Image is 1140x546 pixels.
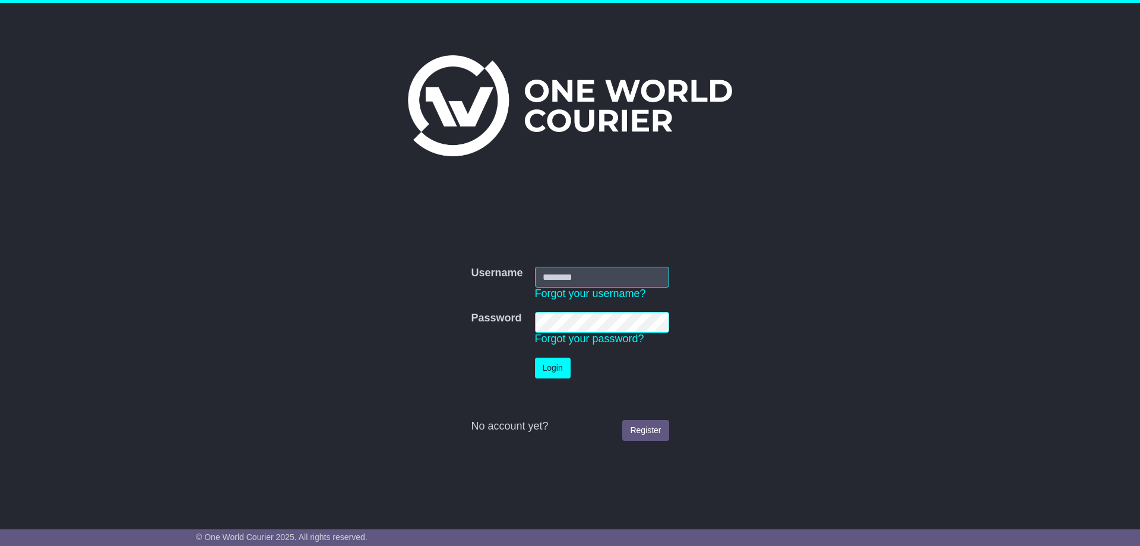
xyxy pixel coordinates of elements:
button: Login [535,358,571,378]
img: One World [408,55,732,156]
label: Username [471,267,522,280]
a: Register [622,420,669,441]
a: Forgot your password? [535,333,644,345]
span: © One World Courier 2025. All rights reserved. [196,532,368,542]
a: Forgot your username? [535,288,646,299]
label: Password [471,312,521,325]
div: No account yet? [471,420,669,433]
